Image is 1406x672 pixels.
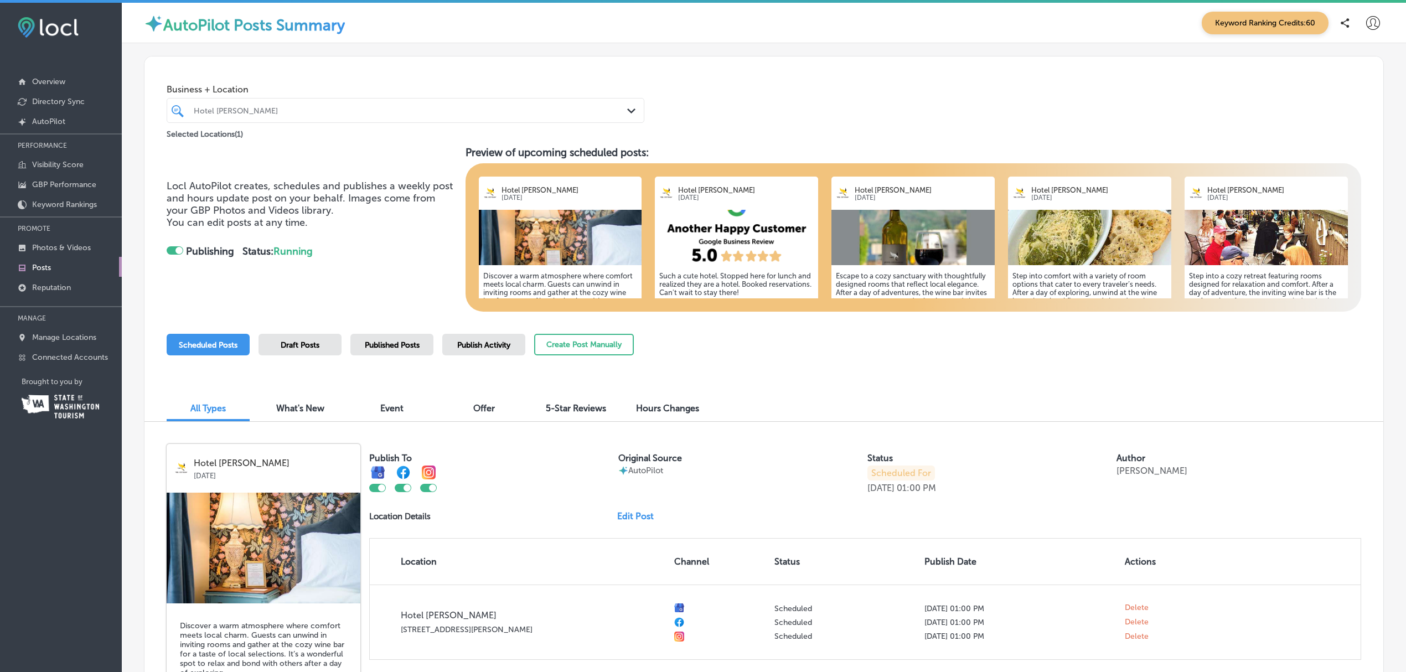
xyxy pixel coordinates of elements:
[370,539,670,585] th: Location
[369,453,412,463] label: Publish To
[483,272,638,355] h5: Discover a warm atmosphere where comfort meets local charm. Guests can unwind in inviting rooms a...
[167,493,360,603] img: 1747938422fa59f9d3-85d0-4609-89c4-c99ffb1abcd2_2023-01-17.jpg
[546,403,606,413] span: 5-Star Reviews
[618,453,682,463] label: Original Source
[281,340,319,350] span: Draft Posts
[194,468,353,480] p: [DATE]
[365,340,420,350] span: Published Posts
[32,353,108,362] p: Connected Accounts
[32,77,65,86] p: Overview
[831,210,995,265] img: a909a993-c450-490b-8eb0-256a8159a6eeHSWineBottleLandscape.jpg
[174,462,188,475] img: logo
[167,180,453,216] span: Locl AutoPilot creates, schedules and publishes a weekly post and hours update post on your behal...
[32,180,96,189] p: GBP Performance
[194,106,628,115] div: Hotel [PERSON_NAME]
[678,186,814,194] p: Hotel [PERSON_NAME]
[473,403,495,413] span: Offer
[1012,272,1167,347] h5: Step into comfort with a variety of room options that cater to every traveler’s needs. After a da...
[32,283,71,292] p: Reputation
[670,539,770,585] th: Channel
[774,618,916,627] p: Scheduled
[1008,210,1171,265] img: 17479421521c435d39-30b0-4292-8cfd-8c50cc1b28c3_286797914_396911139158228_1679755084024034217_n.jpg
[186,245,234,257] strong: Publishing
[32,117,65,126] p: AutoPilot
[659,272,814,313] h5: Such a cute hotel. Stopped here for lunch and realized they are a hotel. Booked reservations. Can...
[1202,12,1329,34] span: Keyword Ranking Credits: 60
[924,604,1116,613] p: [DATE] 01:00 PM
[190,403,226,413] span: All Types
[924,618,1116,627] p: [DATE] 01:00 PM
[617,511,663,521] a: Edit Post
[502,186,638,194] p: Hotel [PERSON_NAME]
[836,272,990,338] h5: Escape to a cozy sanctuary with thoughtfully designed rooms that reflect local elegance. After a ...
[457,340,510,350] span: Publish Activity
[167,84,644,95] span: Business + Location
[1012,187,1026,200] img: logo
[855,194,991,201] p: [DATE]
[1189,187,1203,200] img: logo
[32,243,91,252] p: Photos & Videos
[1207,194,1343,201] p: [DATE]
[483,187,497,200] img: logo
[1125,603,1149,613] span: Delete
[774,604,916,613] p: Scheduled
[659,187,673,200] img: logo
[867,453,893,463] label: Status
[1125,632,1149,642] span: Delete
[1207,186,1343,194] p: Hotel [PERSON_NAME]
[144,14,163,33] img: autopilot-icon
[273,245,313,257] span: Running
[770,539,920,585] th: Status
[1120,539,1201,585] th: Actions
[22,378,122,386] p: Brought to you by
[401,625,665,634] p: [STREET_ADDRESS][PERSON_NAME]
[1116,453,1145,463] label: Author
[1189,272,1343,355] h5: Step into a cozy retreat featuring rooms designed for relaxation and comfort. After a day of adve...
[242,245,313,257] strong: Status:
[1116,466,1187,476] p: [PERSON_NAME]
[479,210,642,265] img: 1747938422fa59f9d3-85d0-4609-89c4-c99ffb1abcd2_2023-01-17.jpg
[1031,194,1167,201] p: [DATE]
[678,194,814,201] p: [DATE]
[32,160,84,169] p: Visibility Score
[194,458,353,468] p: Hotel [PERSON_NAME]
[655,210,818,265] img: 752414eb-aa13-4038-abf0-2fa839598afd.png
[18,17,79,38] img: fda3e92497d09a02dc62c9cd864e3231.png
[1031,186,1167,194] p: Hotel [PERSON_NAME]
[920,539,1120,585] th: Publish Date
[1125,617,1149,627] span: Delete
[276,403,324,413] span: What's New
[897,483,936,493] p: 01:00 PM
[855,186,991,194] p: Hotel [PERSON_NAME]
[179,340,237,350] span: Scheduled Posts
[466,146,1362,159] h3: Preview of upcoming scheduled posts:
[32,200,97,209] p: Keyword Rankings
[369,511,431,521] p: Location Details
[924,632,1116,641] p: [DATE] 01:00 PM
[401,610,665,621] p: Hotel [PERSON_NAME]
[32,333,96,342] p: Manage Locations
[502,194,638,201] p: [DATE]
[167,125,243,139] p: Selected Locations ( 1 )
[32,263,51,272] p: Posts
[163,16,345,34] label: AutoPilot Posts Summary
[867,466,935,480] p: Scheduled For
[32,97,85,106] p: Directory Sync
[167,216,308,229] span: You can edit posts at any time.
[774,632,916,641] p: Scheduled
[867,483,895,493] p: [DATE]
[380,403,404,413] span: Event
[628,466,663,475] p: AutoPilot
[836,187,850,200] img: logo
[618,466,628,475] img: autopilot-icon
[534,334,634,355] button: Create Post Manually
[636,403,699,413] span: Hours Changes
[1185,210,1348,265] img: 174793843149142cd4-6767-4161-bb60-59f7f6ffb5f6_289368934_401100792072596_6750752943943095003_n.jpg
[22,395,99,418] img: Washington Tourism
